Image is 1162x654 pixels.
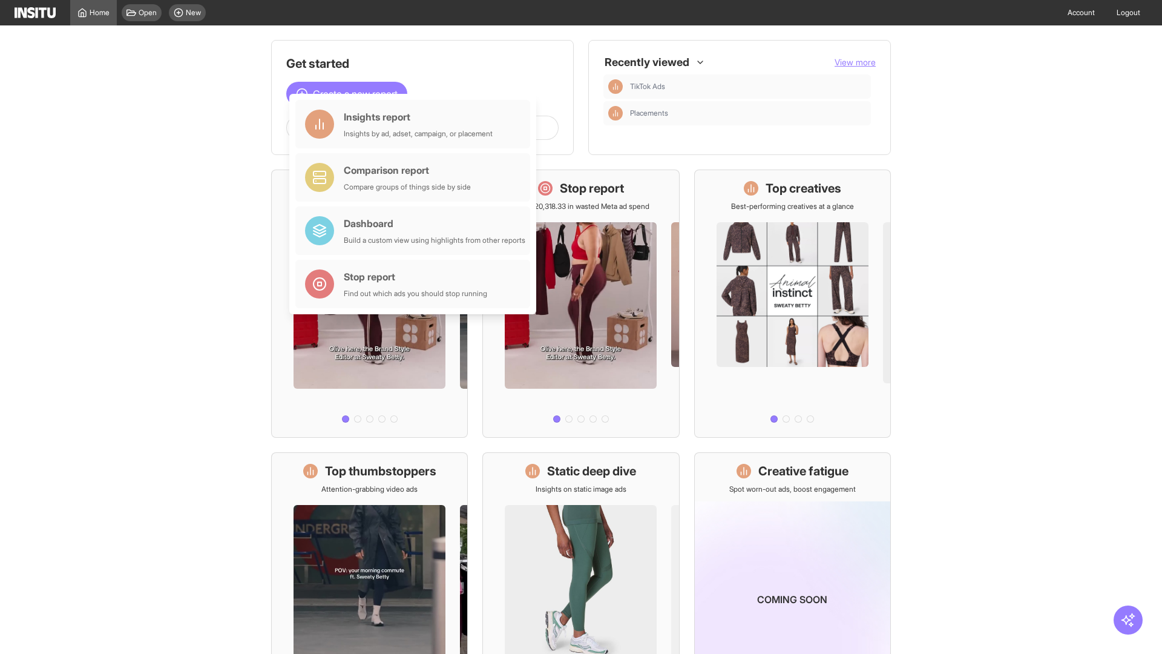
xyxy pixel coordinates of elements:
[344,269,487,284] div: Stop report
[15,7,56,18] img: Logo
[482,170,679,438] a: Stop reportSave £20,318.33 in wasted Meta ad spend
[325,463,436,480] h1: Top thumbstoppers
[271,170,468,438] a: What's live nowSee all active ads instantly
[344,163,471,177] div: Comparison report
[731,202,854,211] p: Best-performing creatives at a glance
[513,202,649,211] p: Save £20,318.33 in wasted Meta ad spend
[186,8,201,18] span: New
[835,56,876,68] button: View more
[835,57,876,67] span: View more
[766,180,841,197] h1: Top creatives
[344,289,487,299] div: Find out which ads you should stop running
[630,82,866,91] span: TikTok Ads
[313,87,398,101] span: Create a new report
[608,106,623,121] div: Insights
[608,79,623,94] div: Insights
[321,484,418,494] p: Attention-grabbing video ads
[286,82,407,106] button: Create a new report
[344,216,525,231] div: Dashboard
[630,108,668,118] span: Placements
[536,484,626,494] p: Insights on static image ads
[344,110,493,124] div: Insights report
[630,82,665,91] span: TikTok Ads
[560,180,624,197] h1: Stop report
[90,8,110,18] span: Home
[547,463,636,480] h1: Static deep dive
[139,8,157,18] span: Open
[344,236,525,245] div: Build a custom view using highlights from other reports
[344,129,493,139] div: Insights by ad, adset, campaign, or placement
[286,55,559,72] h1: Get started
[630,108,866,118] span: Placements
[344,182,471,192] div: Compare groups of things side by side
[694,170,891,438] a: Top creativesBest-performing creatives at a glance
